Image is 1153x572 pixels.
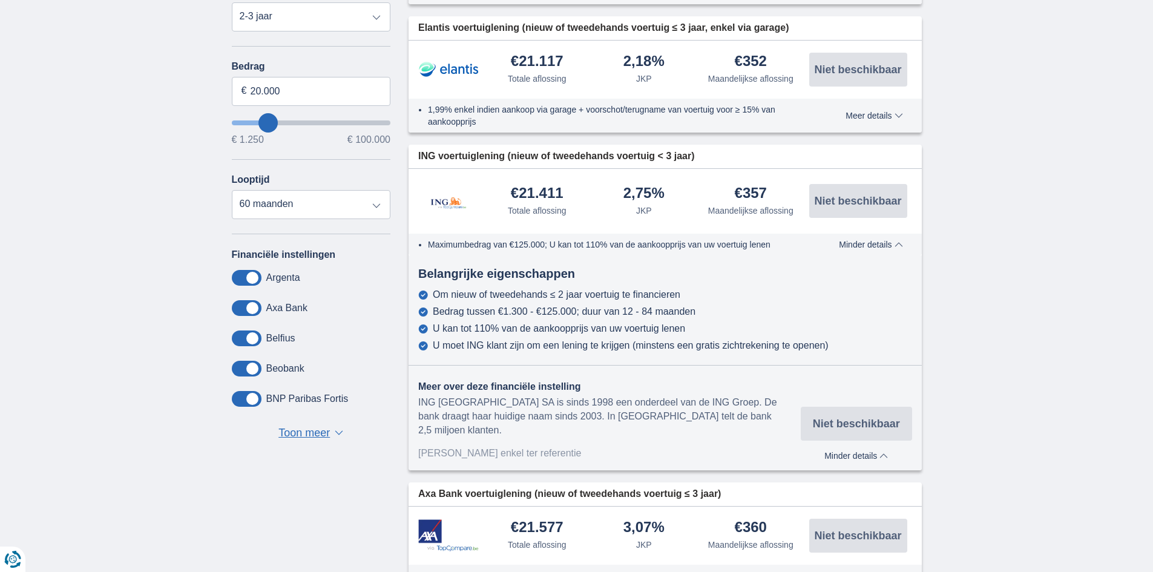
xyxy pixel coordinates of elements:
[232,174,270,185] label: Looptijd
[824,452,888,460] span: Minder details
[266,333,295,344] label: Belfius
[508,73,567,85] div: Totale aflossing
[708,73,793,85] div: Maandelijkse aflossing
[418,21,789,35] span: Elantis voertuiglening (nieuw of tweedehands voertuig ≤ 3 jaar, enkel via garage)
[814,196,901,206] span: Niet beschikbaar
[623,54,665,70] div: 2,18%
[508,539,567,551] div: Totale aflossing
[335,430,343,435] span: ▼
[418,396,801,438] div: ING [GEOGRAPHIC_DATA] SA is sinds 1998 een onderdeel van de ING Groep. De bank draagt haar huidig...
[839,240,902,249] span: Minder details
[511,520,563,536] div: €21.577
[428,104,801,128] li: 1,99% enkel indien aankoop via garage + voorschot/terugname van voertuig voor ≥ 15% van aankoopprijs
[232,120,391,125] input: wantToBorrow
[433,323,685,334] div: U kan tot 110% van de aankoopprijs van uw voertuig lenen
[735,186,767,202] div: €357
[266,393,349,404] label: BNP Paribas Fortis
[266,363,304,374] label: Beobank
[433,306,695,317] div: Bedrag tussen €1.300 - €125.000; duur van 12 - 84 maanden
[418,150,695,163] span: ING voertuiglening (nieuw of tweedehands voertuig < 3 jaar)
[809,519,907,553] button: Niet beschikbaar
[418,487,721,501] span: Axa Bank voertuiglening (nieuw of tweedehands voertuig ≤ 3 jaar)
[418,54,479,85] img: product.pl.alt Elantis
[830,240,912,249] button: Minder details
[232,249,336,260] label: Financiële instellingen
[278,426,330,441] span: Toon meer
[814,64,901,75] span: Niet beschikbaar
[275,425,347,442] button: Toon meer ▼
[508,205,567,217] div: Totale aflossing
[511,54,563,70] div: €21.117
[418,181,479,222] img: product.pl.alt ING
[433,289,680,300] div: Om nieuw of tweedehands ≤ 2 jaar voertuig te financieren
[735,54,767,70] div: €352
[266,303,307,314] label: Axa Bank
[428,238,801,251] li: Maximumbedrag van €125.000; U kan tot 110% van de aankoopprijs van uw voertuig lenen
[814,530,901,541] span: Niet beschikbaar
[418,447,801,461] div: [PERSON_NAME] enkel ter referentie
[636,205,652,217] div: JKP
[266,272,300,283] label: Argenta
[232,61,391,72] label: Bedrag
[347,135,390,145] span: € 100.000
[809,184,907,218] button: Niet beschikbaar
[708,539,793,551] div: Maandelijkse aflossing
[418,519,479,551] img: product.pl.alt Axa Bank
[809,53,907,87] button: Niet beschikbaar
[813,418,900,429] span: Niet beschikbaar
[511,186,563,202] div: €21.411
[708,205,793,217] div: Maandelijkse aflossing
[636,539,652,551] div: JKP
[433,340,829,351] div: U moet ING klant zijn om een lening te krijgen (minstens een gratis zichtrekening te openen)
[418,380,801,394] div: Meer over deze financiële instelling
[846,111,902,120] span: Meer details
[623,520,665,536] div: 3,07%
[636,73,652,85] div: JKP
[801,407,912,441] button: Niet beschikbaar
[735,520,767,536] div: €360
[232,135,264,145] span: € 1.250
[623,186,665,202] div: 2,75%
[801,447,912,461] button: Minder details
[241,84,247,98] span: €
[409,265,922,283] div: Belangrijke eigenschappen
[836,111,912,120] button: Meer details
